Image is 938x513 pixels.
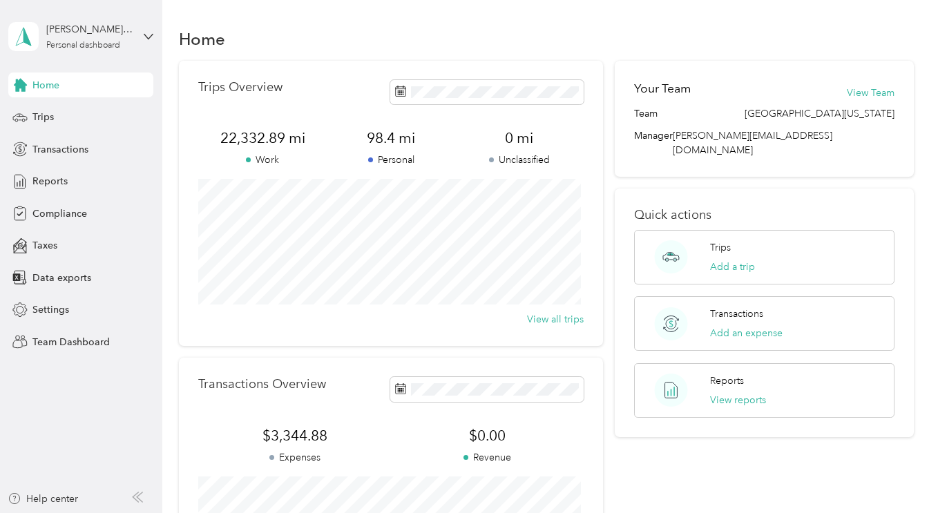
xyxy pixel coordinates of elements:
[710,374,744,388] p: Reports
[634,208,894,222] p: Quick actions
[527,312,584,327] button: View all trips
[710,393,766,407] button: View reports
[198,450,391,465] p: Expenses
[198,80,283,95] p: Trips Overview
[391,426,584,445] span: $0.00
[327,128,455,148] span: 98.4 mi
[455,128,584,148] span: 0 mi
[32,174,68,188] span: Reports
[634,80,691,97] h2: Your Team
[198,128,327,148] span: 22,332.89 mi
[46,41,120,50] div: Personal dashboard
[745,106,894,121] span: [GEOGRAPHIC_DATA][US_STATE]
[710,307,763,321] p: Transactions
[198,377,326,391] p: Transactions Overview
[861,436,938,513] iframe: Everlance-gr Chat Button Frame
[32,142,88,157] span: Transactions
[634,128,673,157] span: Manager
[32,238,57,253] span: Taxes
[634,106,658,121] span: Team
[391,450,584,465] p: Revenue
[847,86,894,100] button: View Team
[32,206,87,221] span: Compliance
[673,130,832,156] span: [PERSON_NAME][EMAIL_ADDRESS][DOMAIN_NAME]
[198,153,327,167] p: Work
[32,302,69,317] span: Settings
[32,78,59,93] span: Home
[46,22,133,37] div: [PERSON_NAME][GEOGRAPHIC_DATA]
[198,426,391,445] span: $3,344.88
[179,32,225,46] h1: Home
[327,153,455,167] p: Personal
[32,271,91,285] span: Data exports
[32,335,110,349] span: Team Dashboard
[8,492,78,506] button: Help center
[710,326,783,340] button: Add an expense
[32,110,54,124] span: Trips
[710,240,731,255] p: Trips
[455,153,584,167] p: Unclassified
[710,260,755,274] button: Add a trip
